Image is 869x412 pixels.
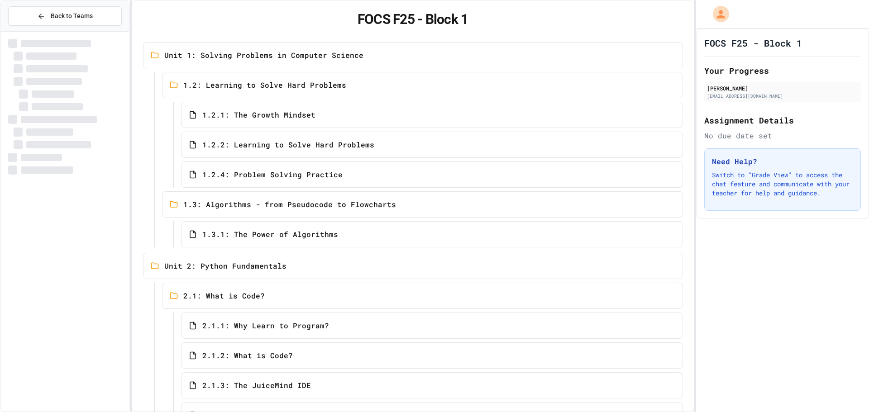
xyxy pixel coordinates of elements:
[831,376,860,403] iframe: chat widget
[704,64,861,77] h2: Your Progress
[183,80,346,90] span: 1.2: Learning to Solve Hard Problems
[704,114,861,127] h2: Assignment Details
[183,290,265,301] span: 2.1: What is Code?
[202,169,343,180] span: 1.2.4: Problem Solving Practice
[181,102,683,128] a: 1.2.1: The Growth Mindset
[181,313,683,339] a: 2.1.1: Why Learn to Program?
[707,93,858,99] div: [EMAIL_ADDRESS][DOMAIN_NAME]
[8,6,122,26] button: Back to Teams
[202,350,293,361] span: 2.1.2: What is Code?
[703,4,731,24] div: My Account
[181,342,683,369] a: 2.1.2: What is Code?
[202,109,315,120] span: 1.2.1: The Growth Mindset
[183,199,396,210] span: 1.3: Algorithms - from Pseudocode to Flowcharts
[712,170,853,198] p: Switch to "Grade View" to access the chat feature and communicate with your teacher for help and ...
[704,130,861,141] div: No due date set
[707,84,858,92] div: [PERSON_NAME]
[704,37,802,49] h1: FOCS F25 - Block 1
[712,156,853,167] h3: Need Help?
[794,336,860,375] iframe: chat widget
[202,380,311,391] span: 2.1.3: The JuiceMind IDE
[181,132,683,158] a: 1.2.2: Learning to Solve Hard Problems
[202,320,329,331] span: 2.1.1: Why Learn to Program?
[143,11,683,28] h1: FOCS F25 - Block 1
[164,50,363,61] span: Unit 1: Solving Problems in Computer Science
[181,221,683,247] a: 1.3.1: The Power of Algorithms
[181,161,683,188] a: 1.2.4: Problem Solving Practice
[51,11,93,21] span: Back to Teams
[202,229,338,240] span: 1.3.1: The Power of Algorithms
[181,372,683,398] a: 2.1.3: The JuiceMind IDE
[202,139,374,150] span: 1.2.2: Learning to Solve Hard Problems
[164,260,286,271] span: Unit 2: Python Fundamentals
